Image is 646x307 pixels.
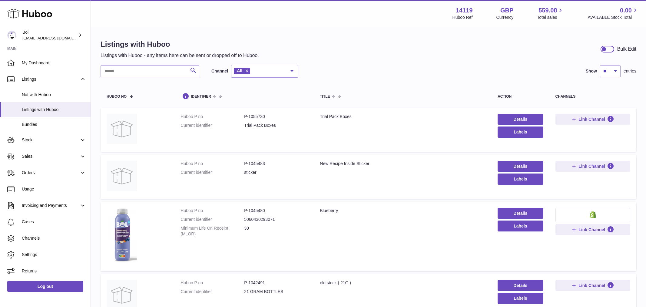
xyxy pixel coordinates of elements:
span: Link Channel [578,227,605,232]
div: Bol [22,29,77,41]
div: action [498,95,543,99]
dt: Huboo P no [181,161,244,167]
span: Not with Huboo [22,92,86,98]
span: Orders [22,170,80,176]
span: Huboo no [107,95,127,99]
dt: Current identifier [181,170,244,175]
dd: P-1045480 [244,208,308,214]
a: Details [498,280,543,291]
dt: Huboo P no [181,208,244,214]
button: Link Channel [555,114,631,125]
span: Cases [22,219,86,225]
div: Huboo Ref [452,15,473,20]
a: 0.00 AVAILABLE Stock Total [588,6,639,20]
span: entries [624,68,636,74]
img: internalAdmin-14119@internal.huboo.com [7,31,16,40]
dd: 21 GRAM BOTTLES [244,289,308,295]
img: Trial Pack Boxes [107,114,137,144]
dd: P-1055730 [244,114,308,120]
span: Sales [22,153,80,159]
span: 0.00 [620,6,632,15]
span: Link Channel [578,283,605,288]
img: shopify-small.png [590,211,596,218]
span: identifier [191,95,211,99]
span: Total sales [537,15,564,20]
span: My Dashboard [22,60,86,66]
span: title [320,95,330,99]
div: old stock ( 21G ) [320,280,485,286]
h1: Listings with Huboo [101,39,259,49]
img: New Recipe Inside Sticker [107,161,137,191]
div: channels [555,95,631,99]
span: Bundles [22,122,86,127]
dt: Current identifier [181,123,244,128]
span: Usage [22,186,86,192]
span: Listings [22,76,80,82]
a: Details [498,114,543,125]
label: Channel [211,68,228,74]
dd: P-1042491 [244,280,308,286]
dt: Huboo P no [181,280,244,286]
strong: GBP [500,6,513,15]
button: Labels [498,174,543,184]
button: Link Channel [555,280,631,291]
span: Invoicing and Payments [22,203,80,208]
div: Currency [496,15,514,20]
a: Log out [7,281,83,292]
p: Listings with Huboo - any items here can be sent or dropped off to Huboo. [101,52,259,59]
span: Listings with Huboo [22,107,86,113]
a: Details [498,161,543,172]
span: AVAILABLE Stock Total [588,15,639,20]
span: Settings [22,252,86,258]
button: Link Channel [555,224,631,235]
img: Blueberry [107,208,137,263]
div: Bulk Edit [617,46,636,52]
dt: Current identifier [181,217,244,222]
dt: Huboo P no [181,114,244,120]
div: Trial Pack Boxes [320,114,485,120]
button: Link Channel [555,161,631,172]
a: Details [498,208,543,219]
span: 559.08 [538,6,557,15]
dd: 30 [244,225,308,237]
span: Link Channel [578,164,605,169]
span: All [237,68,242,73]
span: Stock [22,137,80,143]
dt: Current identifier [181,289,244,295]
button: Labels [498,127,543,137]
span: Link Channel [578,116,605,122]
button: Labels [498,221,543,231]
div: Blueberry [320,208,485,214]
label: Show [586,68,597,74]
dd: sticker [244,170,308,175]
strong: 14119 [456,6,473,15]
span: Channels [22,235,86,241]
dd: Trial Pack Boxes [244,123,308,128]
div: New Recipe Inside Sticker [320,161,485,167]
span: Returns [22,268,86,274]
a: 559.08 Total sales [537,6,564,20]
dd: 5060430293071 [244,217,308,222]
dt: Minimum Life On Receipt (MLOR) [181,225,244,237]
dd: P-1045483 [244,161,308,167]
button: Labels [498,293,543,304]
span: [EMAIL_ADDRESS][DOMAIN_NAME] [22,35,89,40]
